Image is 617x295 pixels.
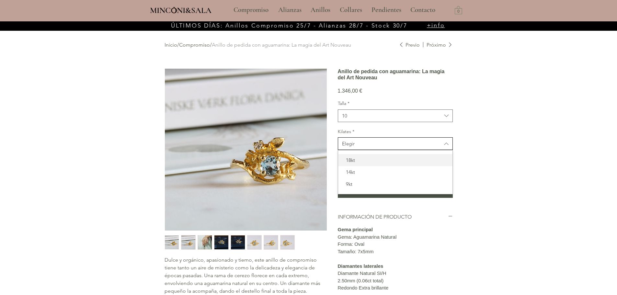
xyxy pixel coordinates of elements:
div: 10 [342,112,347,119]
strong: Gema principal [338,227,373,232]
span: ÚLTIMOS DÍAS: Anillos Compromiso 25/7 - Alianzas 28/7 - Stock 30/7 [171,22,407,29]
div: 1 / 8 [165,235,179,250]
a: Anillos [306,2,335,18]
img: Miniatura: Anillo de pedida con aguamarina: La magia del Art Nouveau [181,235,195,249]
div: 9kt [338,178,452,190]
p: Forma: Oval [338,241,453,248]
a: Pendientes [367,2,406,18]
button: Talla [338,109,453,122]
a: MINCONI&SALA [150,4,211,15]
p: Anillos [307,2,334,18]
span: 18kt [342,157,449,164]
button: Miniatura: Anillo de pedida con aguamarina: La magia del Art Nouveau [214,235,229,250]
nav: Sitio [216,2,453,18]
p: Gema: Aguamarina Natural [338,233,453,241]
label: Kilates [338,129,453,135]
text: 0 [457,9,460,14]
p: Dulce y orgánico, apasionado y tierno, este anillo de compromiso tiene tanto un aire de misterio ... [165,256,326,295]
strong: Diamantes laterales [338,263,383,269]
img: Miniatura: Anillo de pedida con aguamarina: La magia del Art Nouveau [247,235,261,249]
a: Collares [335,2,367,18]
img: Miniatura: Anillo de pedida con aguamarina: La magia del Art Nouveau [231,235,245,249]
div: 18kt [338,154,452,166]
img: Anillo de pedida con aguamarina: La magia del Art Nouveau [165,69,327,231]
button: Miniatura: Anillo de pedida con aguamarina: La magia del Art Nouveau [181,235,196,250]
h1: Anillo de pedida con aguamarina: La magia del Art Nouveau [338,68,453,81]
a: +info [427,22,445,29]
div: 14kt [338,166,452,178]
a: Contacto [406,2,440,18]
p: 2.50mm (0.06ct total) [338,277,453,285]
label: Talla [338,100,453,107]
button: Miniatura: Anillo de pedida con aguamarina: La magia del Art Nouveau [280,235,295,250]
img: Minconi Sala [171,7,177,13]
a: Próximo [423,41,453,49]
a: Anillo de pedida con aguamarina: La magia del Art Nouveau [212,42,351,48]
a: Inicio [165,42,177,48]
span: 14kt [342,169,449,176]
div: 6 / 8 [247,235,262,250]
span: 9kt [342,181,449,187]
span: 1.346,00 € [338,88,362,94]
a: Alianzas [273,2,306,18]
button: Miniatura: Anillo de pedida con aguamarina: La magia del Art Nouveau [231,235,245,250]
div: 2 / 8 [181,235,196,250]
img: Miniatura: Anillo de pedida con aguamarina: La magia del Art Nouveau [198,235,212,249]
img: Miniatura: Anillo de pedida con aguamarina: La magia del Art Nouveau [280,235,294,249]
p: Compromiso [230,2,272,18]
div: 7 / 8 [264,235,278,250]
img: Miniatura: Anillo de pedida con aguamarina: La magia del Art Nouveau [214,235,228,249]
span: MINCONI&SALA [150,6,211,15]
div: 4 / 8 [214,235,229,250]
a: Carrito con 0 ítems [455,6,462,14]
p: Alianzas [275,2,305,18]
button: Miniatura: Anillo de pedida con aguamarina: La magia del Art Nouveau [198,235,212,250]
button: Kilates [338,137,453,150]
div: Elegir [342,140,355,147]
span: Redondo Extra brillante [338,285,389,290]
img: Miniatura: Anillo de pedida con aguamarina: La magia del Art Nouveau [264,235,278,249]
a: Compromiso [229,2,273,18]
button: INFORMACIÓN DE PRODUCTO [338,213,453,221]
div: 5 / 8 [231,235,245,250]
div: / / [165,41,399,49]
h2: INFORMACIÓN DE PRODUCTO [338,213,448,221]
p: Tamaño: 7x5mm [338,248,453,255]
div: 3 / 8 [198,235,212,250]
button: Miniatura: Anillo de pedida con aguamarina: La magia del Art Nouveau [247,235,262,250]
button: Miniatura: Anillo de pedida con aguamarina: La magia del Art Nouveau [165,235,179,250]
p: Pendientes [368,2,405,18]
a: Previo [399,41,420,49]
p: Collares [337,2,365,18]
p: Diamante Natural SI/H [338,270,453,277]
div: 8 / 8 [280,235,295,250]
img: Miniatura: Anillo de pedida con aguamarina: La magia del Art Nouveau [165,235,179,249]
a: Compromiso [179,42,210,48]
p: Contacto [407,2,439,18]
button: Miniatura: Anillo de pedida con aguamarina: La magia del Art Nouveau [264,235,278,250]
button: Anillo de pedida con aguamarina: La magia del Art NouveauAgrandar [165,68,327,231]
